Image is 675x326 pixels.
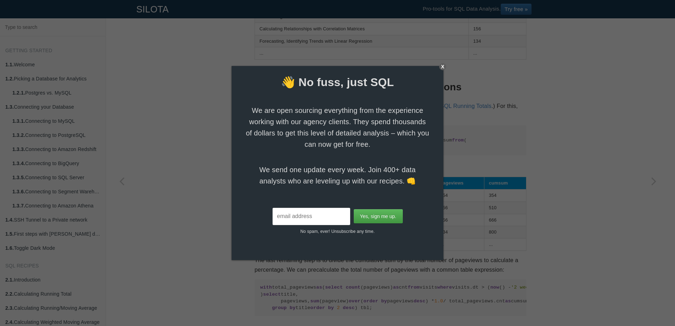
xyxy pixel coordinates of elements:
[439,63,446,70] div: X
[354,209,403,223] input: Yes, sign me up.
[273,208,350,225] input: email address
[640,291,667,318] iframe: Drift Widget Chat Controller
[246,164,429,187] span: We send one update every week. Join 400+ data analysts who are leveling up with our recipes. 👊
[232,225,443,235] p: No spam, ever! Unsubscribe any time.
[246,105,429,150] span: We are open sourcing everything from the experience working with our agency clients. They spend t...
[232,74,443,91] span: 👋 No fuss, just SQL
